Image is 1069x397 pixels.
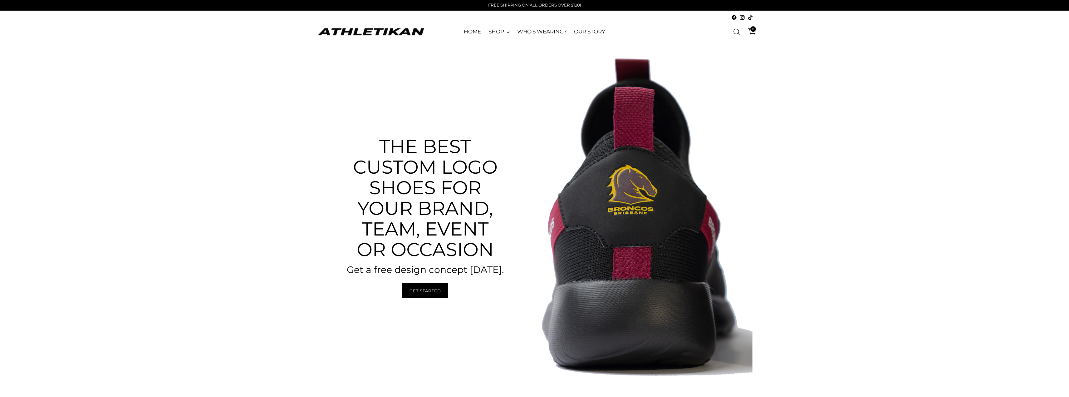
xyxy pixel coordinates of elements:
h2: The best custom logo shoes for your brand, team, event or occasion [346,136,504,260]
a: HOME [464,25,481,39]
img: custom logo shoes broncos feature [534,55,753,379]
h3: Get a free design concept [DATE]. [346,264,504,276]
p: FREE SHIPPING ON ALL ORDERS OVER $120! [488,2,581,8]
a: SHOP [488,25,510,39]
span: 0 [750,26,756,32]
a: Get Started [402,283,448,298]
a: Open cart modal [743,26,756,38]
a: OUR STORY [574,25,605,39]
a: WHO'S WEARING? [517,25,567,39]
a: ATHLETIKAN [316,27,425,37]
a: Open search modal [730,26,743,38]
span: Get Started [409,288,441,294]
